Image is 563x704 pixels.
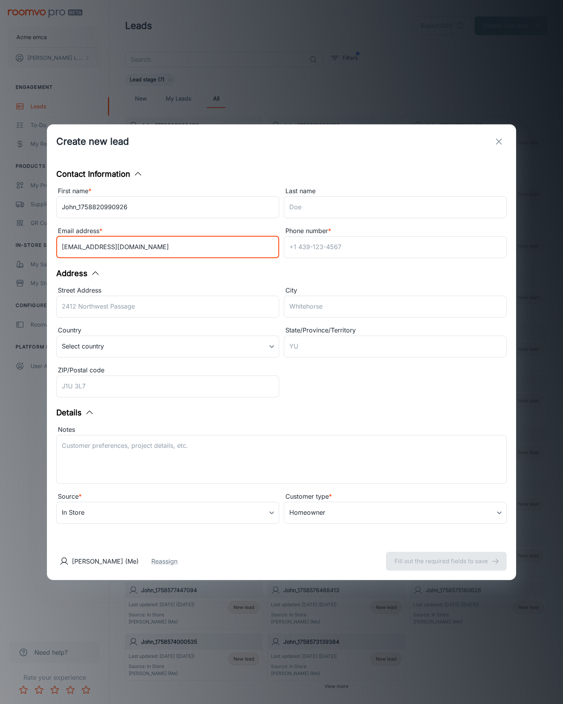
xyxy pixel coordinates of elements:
[284,492,507,502] div: Customer type
[72,557,139,566] p: [PERSON_NAME] (Me)
[56,492,279,502] div: Source
[56,407,94,418] button: Details
[56,186,279,196] div: First name
[56,375,279,397] input: J1U 3L7
[56,425,507,435] div: Notes
[284,226,507,236] div: Phone number
[56,296,279,318] input: 2412 Northwest Passage
[284,502,507,524] div: Homeowner
[491,134,507,149] button: exit
[56,196,279,218] input: John
[56,502,279,524] div: In Store
[56,268,100,279] button: Address
[284,336,507,357] input: YU
[284,325,507,336] div: State/Province/Territory
[56,365,279,375] div: ZIP/Postal code
[56,226,279,236] div: Email address
[56,336,279,357] div: Select country
[56,325,279,336] div: Country
[56,168,143,180] button: Contact Information
[284,296,507,318] input: Whitehorse
[284,196,507,218] input: Doe
[284,186,507,196] div: Last name
[56,286,279,296] div: Street Address
[56,236,279,258] input: myname@example.com
[284,286,507,296] div: City
[151,557,178,566] button: Reassign
[56,135,129,149] h1: Create new lead
[284,236,507,258] input: +1 439-123-4567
